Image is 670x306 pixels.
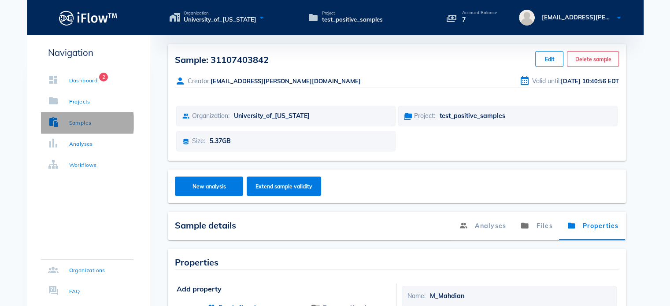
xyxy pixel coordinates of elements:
div: Dashboard [69,76,98,85]
button: Edit [535,51,563,67]
div: Projects [69,97,90,106]
span: Organization: [192,112,230,120]
span: 5.37GB [210,137,231,145]
span: [EMAIL_ADDRESS][PERSON_NAME][DOMAIN_NAME] [211,77,361,85]
span: Sample details [175,220,236,231]
span: University_of_[US_STATE] [234,112,310,120]
iframe: Drift Widget Chat Controller [626,262,659,295]
button: New analysis [175,177,243,196]
div: Workflows [69,161,97,170]
a: Logo [27,8,150,28]
div: FAQ [69,287,80,296]
a: Files [513,212,560,240]
span: Extend sample validity [255,183,312,190]
span: M_Mahdian [430,292,464,300]
span: Badge [99,73,108,81]
div: Organizations [69,266,105,275]
span: Project: [414,112,435,120]
span: [DATE] 10:40:56 EDT [561,77,619,85]
span: test_positive_samples [440,112,505,120]
span: Edit [543,56,556,63]
button: Delete sample [567,51,618,67]
p: Account Balance [462,11,497,15]
div: Samples [69,118,92,127]
span: University_of_[US_STATE] [184,15,256,24]
span: Size: [192,137,205,145]
span: Delete sample [574,56,611,63]
span: test_positive_samples [322,15,383,24]
span: Organization [184,11,256,15]
div: Properties [175,256,619,269]
p: Navigation [41,46,133,59]
div: Analyses [69,140,93,148]
p: 7 [462,15,497,25]
button: Extend sample validity [247,177,321,196]
span: Sample: 31107403842 [175,54,269,65]
a: Analyses [452,212,513,240]
span: Add property [177,284,392,294]
span: Creator: [188,77,211,85]
a: Properties [560,212,626,240]
span: Name: [407,292,426,300]
img: avatar.16069ca8.svg [519,10,535,26]
span: Valid until: [532,77,561,85]
span: New analysis [183,183,234,190]
span: Project [322,11,383,15]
